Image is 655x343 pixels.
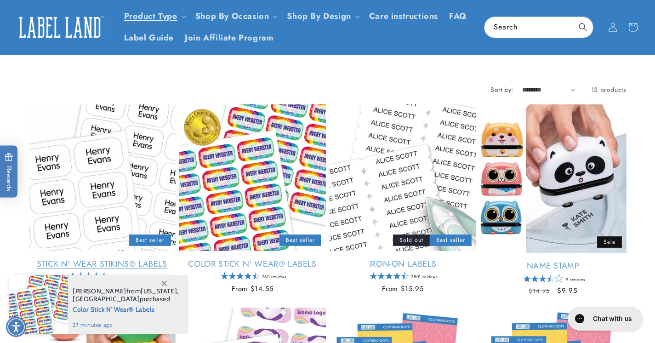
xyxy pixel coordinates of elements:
[330,259,476,269] a: Iron-On Labels
[287,10,351,22] a: Shop By Design
[6,317,26,337] div: Accessibility Menu
[141,287,177,295] span: [US_STATE]
[11,10,109,45] a: Label Land
[490,85,513,94] label: Sort by:
[179,27,279,49] a: Join Affiliate Program
[364,6,444,27] a: Care instructions
[119,27,180,49] a: Label Guide
[195,11,269,22] span: Shop By Occasion
[190,6,282,27] summary: Shop By Occasion
[179,259,326,269] a: Color Stick N' Wear® Labels
[369,11,438,22] span: Care instructions
[119,6,190,27] summary: Product Type
[124,10,177,22] a: Product Type
[185,33,273,43] span: Join Affiliate Program
[73,295,140,303] span: [GEOGRAPHIC_DATA]
[281,6,363,27] summary: Shop By Design
[444,6,473,27] a: FAQ
[73,303,179,314] span: Color Stick N' Wear® Labels
[7,269,116,297] iframe: Sign Up via Text for Offers
[29,259,176,269] a: Stick N' Wear Stikins® Labels
[449,11,467,22] span: FAQ
[480,261,627,271] a: Name Stamp
[124,33,174,43] span: Label Guide
[5,153,13,191] span: Rewards
[573,17,593,37] button: Search
[73,321,179,329] span: 27 minutes ago
[563,303,646,334] iframe: Gorgias live chat messenger
[73,287,179,303] span: from , purchased
[591,85,627,94] span: 13 products
[14,13,106,41] img: Label Land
